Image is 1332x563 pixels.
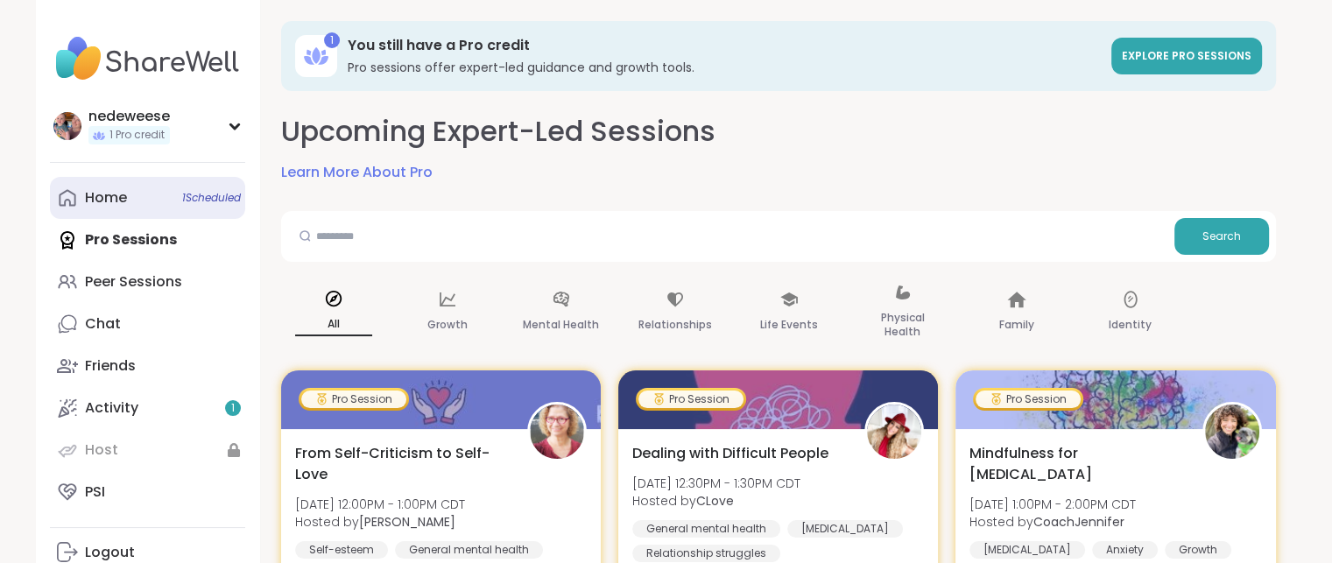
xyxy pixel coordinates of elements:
[295,443,508,485] span: From Self-Criticism to Self-Love
[976,391,1081,408] div: Pro Session
[301,391,406,408] div: Pro Session
[324,32,340,48] div: 1
[295,496,465,513] span: [DATE] 12:00PM - 1:00PM CDT
[50,28,245,89] img: ShareWell Nav Logo
[85,482,105,502] div: PSI
[85,272,182,292] div: Peer Sessions
[638,314,712,335] p: Relationships
[50,261,245,303] a: Peer Sessions
[999,314,1034,335] p: Family
[85,543,135,562] div: Logout
[427,314,468,335] p: Growth
[1109,314,1152,335] p: Identity
[50,387,245,429] a: Activity1
[632,475,800,492] span: [DATE] 12:30PM - 1:30PM CDT
[864,307,941,342] p: Physical Health
[1174,218,1269,255] button: Search
[50,471,245,513] a: PSI
[295,541,388,559] div: Self-esteem
[109,128,165,143] span: 1 Pro credit
[50,429,245,471] a: Host
[231,401,235,416] span: 1
[760,314,818,335] p: Life Events
[295,513,465,531] span: Hosted by
[867,405,921,459] img: CLove
[85,314,121,334] div: Chat
[359,513,455,531] b: [PERSON_NAME]
[395,541,543,559] div: General mental health
[348,59,1101,76] h3: Pro sessions offer expert-led guidance and growth tools.
[182,191,241,205] span: 1 Scheduled
[88,107,170,126] div: nedeweese
[530,405,584,459] img: Fausta
[295,313,372,336] p: All
[632,443,828,464] span: Dealing with Difficult People
[85,398,138,418] div: Activity
[281,162,433,183] a: Learn More About Pro
[523,314,599,335] p: Mental Health
[1092,541,1158,559] div: Anxiety
[1111,38,1262,74] a: Explore Pro sessions
[85,356,136,376] div: Friends
[50,177,245,219] a: Home1Scheduled
[85,440,118,460] div: Host
[1122,48,1251,63] span: Explore Pro sessions
[281,112,715,151] h2: Upcoming Expert-Led Sessions
[969,496,1136,513] span: [DATE] 1:00PM - 2:00PM CDT
[1165,541,1231,559] div: Growth
[787,520,903,538] div: [MEDICAL_DATA]
[50,345,245,387] a: Friends
[632,492,800,510] span: Hosted by
[348,36,1101,55] h3: You still have a Pro credit
[50,303,245,345] a: Chat
[53,112,81,140] img: nedeweese
[638,391,744,408] div: Pro Session
[969,513,1136,531] span: Hosted by
[969,443,1182,485] span: Mindfulness for [MEDICAL_DATA]
[969,541,1085,559] div: [MEDICAL_DATA]
[1205,405,1259,459] img: CoachJennifer
[696,492,734,510] b: CLove
[85,188,127,208] div: Home
[632,520,780,538] div: General mental health
[1202,229,1241,244] span: Search
[1033,513,1124,531] b: CoachJennifer
[632,545,780,562] div: Relationship struggles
